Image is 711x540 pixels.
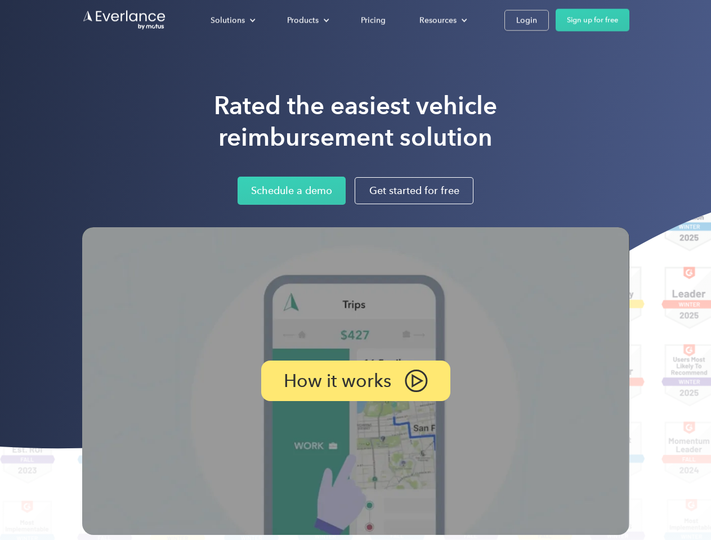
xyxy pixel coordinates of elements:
[355,177,473,204] a: Get started for free
[211,13,245,27] div: Solutions
[556,9,629,31] a: Sign up for free
[419,13,457,27] div: Resources
[82,9,167,30] a: Go to homepage
[284,374,391,388] p: How it works
[350,10,397,30] a: Pricing
[214,90,497,153] h1: Rated the easiest vehicle reimbursement solution
[504,10,549,30] a: Login
[287,13,319,27] div: Products
[516,13,537,27] div: Login
[361,13,386,27] div: Pricing
[238,177,346,205] a: Schedule a demo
